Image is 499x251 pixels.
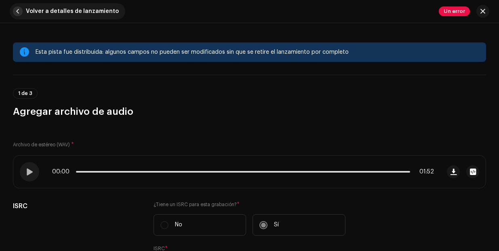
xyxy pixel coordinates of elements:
div: Esta pista fue distribuida: algunos campos no pueden ser modificados sin que se retire el lanzami... [36,47,480,57]
label: ¿Tiene un ISRC para esta grabación? [154,201,345,208]
h5: ISRC [13,201,141,211]
p: Sí [274,221,279,229]
span: 01:52 [413,169,434,175]
p: No [175,221,182,229]
h3: Agregar archivo de audio [13,105,486,118]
